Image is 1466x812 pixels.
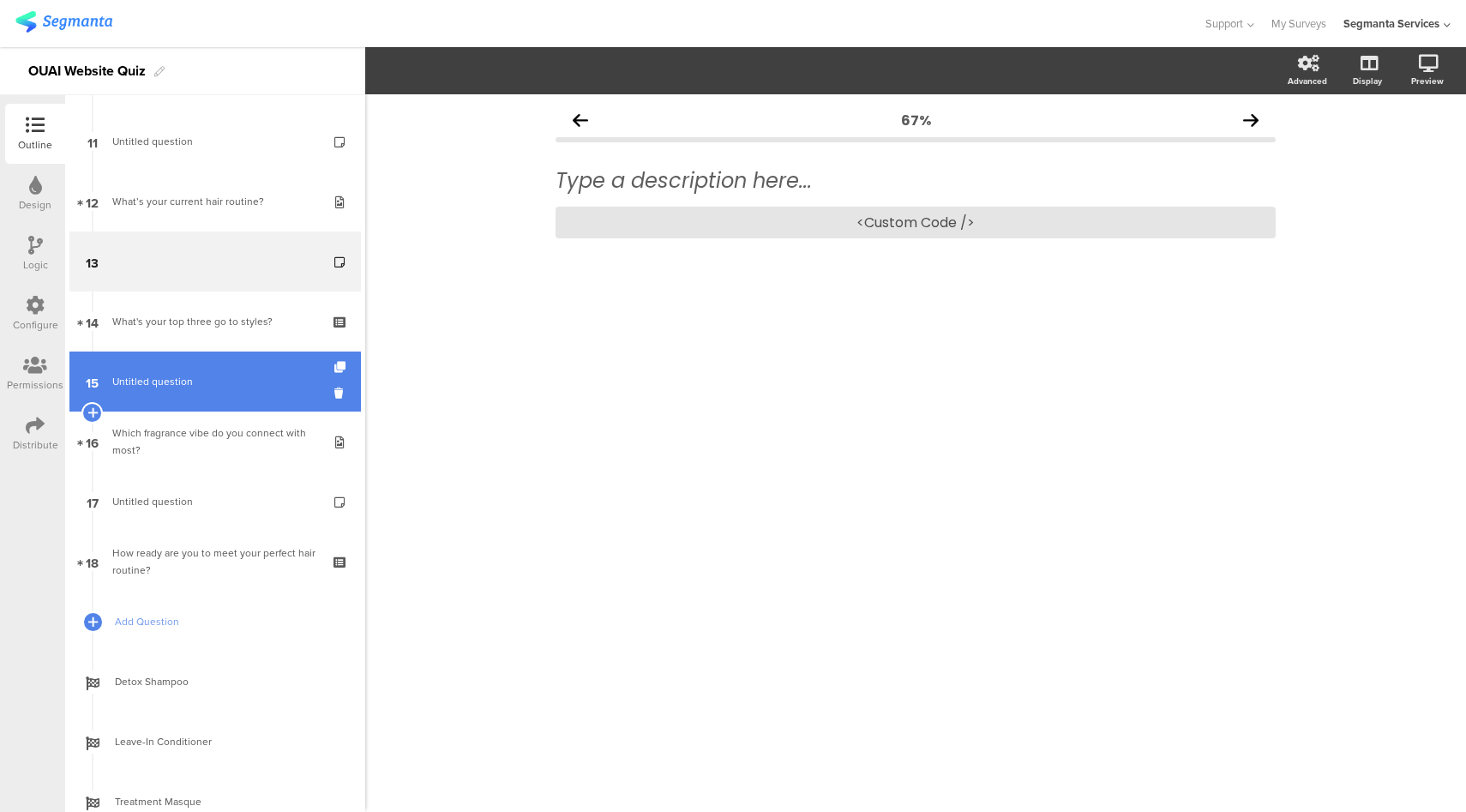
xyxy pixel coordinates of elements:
[69,652,361,712] a: Detox Shampoo
[86,372,99,391] span: 15
[13,437,58,453] div: Distribute
[1353,75,1382,87] div: Display
[18,137,52,153] div: Outline
[69,111,361,171] a: 11 Untitled question
[1288,75,1327,87] div: Advanced
[23,257,48,273] div: Logic
[556,168,1276,194] div: Type a description here...
[115,793,334,810] span: Treatment Masque
[115,733,334,750] span: Leave-In Conditioner
[86,552,99,571] span: 18
[112,424,317,459] div: Which fragrance vibe do you connect with most?
[69,472,361,532] a: 17 Untitled question
[334,385,349,401] i: Delete
[334,362,349,373] i: Duplicate
[86,252,99,271] span: 13
[556,207,1276,238] div: <Custom Code />
[87,492,99,511] span: 17
[69,352,361,412] a: 15 Untitled question
[69,532,361,592] a: 18 How ready are you to meet your perfect hair routine?
[19,197,51,213] div: Design
[69,292,361,352] a: 14 What's your top three go to styles?
[1411,75,1444,87] div: Preview
[28,57,146,85] div: OUAI Website Quiz
[1205,15,1243,32] span: Support
[13,317,58,333] div: Configure
[86,432,99,451] span: 16
[901,110,931,131] div: 67%
[115,613,334,630] span: Add Question
[112,494,193,509] span: Untitled question
[7,377,63,393] div: Permissions
[87,132,98,151] span: 11
[112,134,193,149] span: Untitled question
[69,412,361,472] a: 16 Which fragrance vibe do you connect with most?
[112,374,193,389] span: Untitled question
[86,312,99,331] span: 14
[69,712,361,772] a: Leave-In Conditioner
[112,544,317,579] div: How ready are you to meet your perfect hair routine?
[69,232,361,292] a: 13
[112,313,317,330] div: What's your top three go to styles?
[112,193,317,210] div: What’s your current hair routine?
[15,11,112,33] img: segmanta logo
[115,673,334,690] span: Detox Shampoo
[69,171,361,232] a: 12 What’s your current hair routine?
[1343,15,1439,32] div: Segmanta Services
[86,192,99,211] span: 12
